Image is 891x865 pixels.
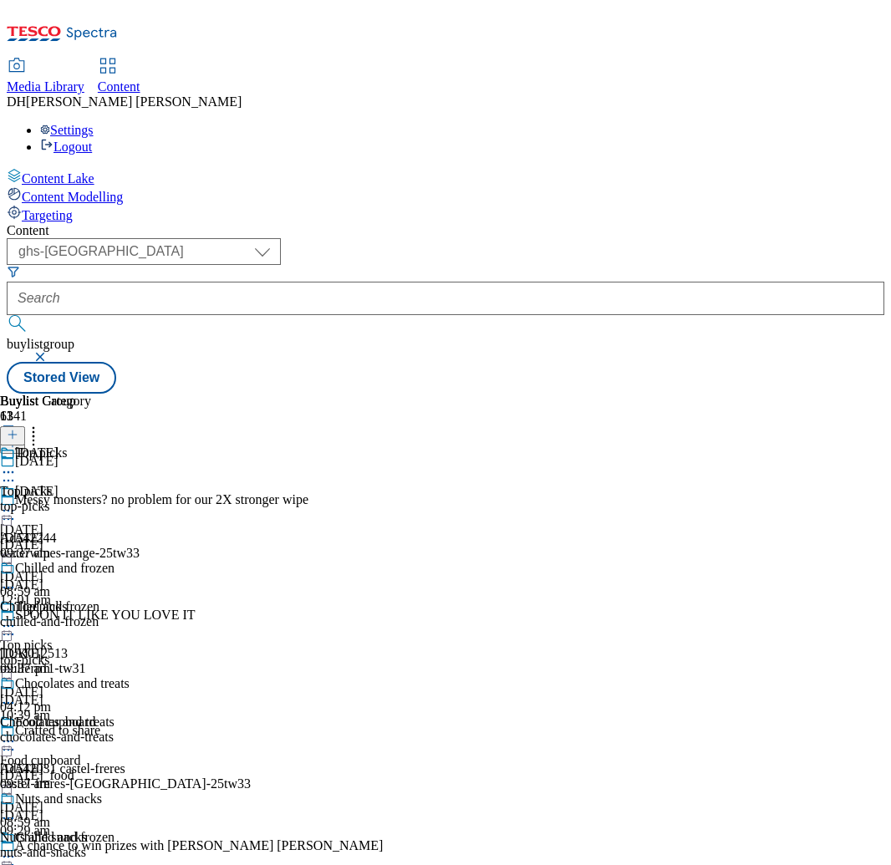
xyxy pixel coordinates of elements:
a: Content Modelling [7,186,884,205]
div: Chocolates and treats [15,676,130,691]
span: [PERSON_NAME] [PERSON_NAME] [26,94,242,109]
span: buylistgroup [7,337,74,351]
div: Nuts and snacks [15,791,102,806]
a: Media Library [7,59,84,94]
span: Content [98,79,140,94]
button: Stored View [7,362,116,394]
div: SPOON IT LIKE YOU LOVE IT [15,608,196,623]
div: Messy monsters? no problem for our 2X stronger wipe [15,492,308,507]
a: Content Lake [7,168,884,186]
svg: Search Filters [7,265,20,278]
div: Chilled and frozen [15,561,115,576]
a: Settings [40,123,94,137]
a: Targeting [7,205,884,223]
span: Content Modelling [22,190,123,204]
div: Top picks [15,445,67,460]
a: Logout [40,140,92,154]
span: Content Lake [22,171,94,186]
div: A chance to win prizes with [PERSON_NAME] [PERSON_NAME] [15,838,383,853]
span: Targeting [22,208,73,222]
span: DH [7,94,26,109]
a: Content [98,59,140,94]
div: Content [7,223,884,238]
input: Search [7,282,884,315]
span: Media Library [7,79,84,94]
